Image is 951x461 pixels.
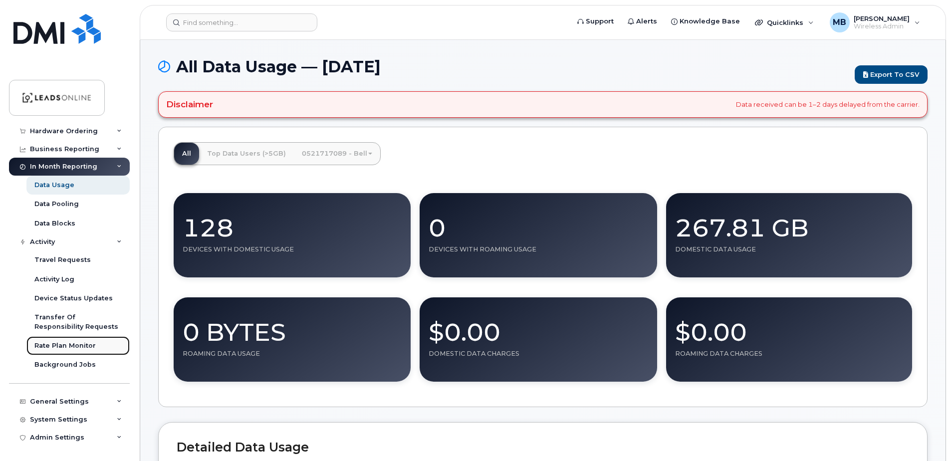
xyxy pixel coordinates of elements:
div: 0 Bytes [183,306,402,350]
div: Domestic Data Charges [429,350,648,358]
div: 128 [183,202,402,245]
div: Domestic Data Usage [675,245,903,253]
a: All [174,143,199,165]
div: Data received can be 1–2 days delayed from the carrier. [158,91,928,117]
h2: Detailed Data Usage [177,441,909,455]
div: Devices With Domestic Usage [183,245,402,253]
a: Top Data Users (>5GB) [199,143,294,165]
div: Devices With Roaming Usage [429,245,648,253]
div: 0 [429,202,648,245]
h1: All Data Usage — [DATE] [158,58,850,75]
div: Roaming Data Usage [183,350,402,358]
div: 267.81 GB [675,202,903,245]
div: Roaming Data Charges [675,350,903,358]
h4: Disclaimer [166,99,213,109]
div: $0.00 [675,306,903,350]
a: 0521717089 - Bell [294,143,380,165]
div: $0.00 [429,306,648,350]
a: Export to CSV [855,65,928,84]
